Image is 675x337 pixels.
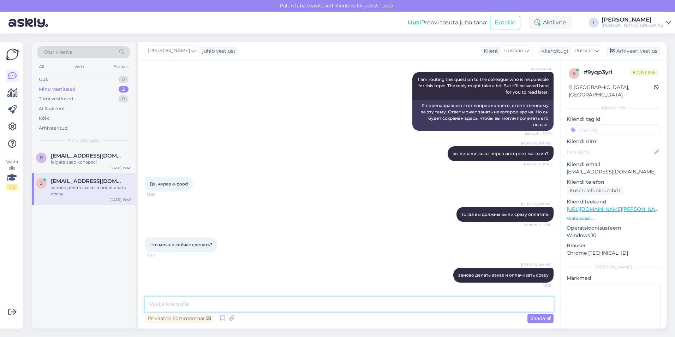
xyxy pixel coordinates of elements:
span: Nähtud ✓ 15:26 [524,131,551,136]
input: Lisa nimi [567,148,653,156]
div: [DATE] 15:45 [109,197,131,202]
span: Online [630,69,659,76]
div: [PERSON_NAME] GROUP AS [602,23,663,28]
span: Minu vestlused [68,137,100,143]
div: Klienditugi [538,47,568,55]
a: [PERSON_NAME][PERSON_NAME] GROUP AS [602,17,671,28]
div: Tiimi vestlused [39,95,73,102]
div: заново делать заказ и оплачивать сразу [51,184,131,197]
div: Web [73,62,85,71]
span: Nähtud ✓ 15:45 [524,161,551,167]
span: Saada [530,315,551,321]
p: Kliendi nimi [567,138,661,145]
span: Да, через e-pood [150,181,188,187]
div: Arhiveeritud [39,125,68,132]
span: Luba [379,2,395,9]
button: Emailid [490,16,520,29]
span: [PERSON_NAME] [521,141,551,146]
div: AI Assistent [39,105,65,112]
p: Kliendi telefon [567,178,661,186]
span: Otsi kliente [44,48,72,56]
p: Klienditeekond [567,198,661,206]
div: Aktiivne [529,16,572,29]
div: 1 / 3 [6,184,18,190]
div: Vaata siia [6,159,18,190]
div: juhib vestlust [199,47,235,55]
p: Windows 10 [567,232,661,239]
span: Что можно сейчас сделать? [150,242,212,247]
span: r [40,155,43,160]
span: 16:01 [147,253,173,258]
div: [DATE] 15:46 [109,165,131,171]
div: 2 [119,86,129,93]
div: Klient [481,47,498,55]
div: lõigata saab kohapeal [51,159,131,165]
img: Askly Logo [6,48,19,61]
div: Kõik [39,115,49,122]
p: Brauser [567,242,661,249]
span: [PERSON_NAME] [148,47,190,55]
p: [EMAIL_ADDRESS][DOMAIN_NAME] [567,168,661,176]
div: I [589,18,599,28]
span: 16:01 [525,283,551,288]
span: [PERSON_NAME] [521,262,551,267]
div: [PERSON_NAME] [567,264,661,270]
span: тогда вы должны были сразу оплатить [461,212,549,217]
p: Vaata edasi ... [567,215,661,221]
a: [URL][DOMAIN_NAME][PERSON_NAME] [567,206,664,212]
span: j [40,181,42,186]
p: Märkmed [567,274,661,282]
span: Russian [574,47,593,55]
p: Kliendi tag'id [567,116,661,123]
div: # 9yqp3yri [584,68,630,77]
p: Chrome [TECHNICAL_ID] [567,249,661,257]
div: Kliendi info [567,105,661,111]
span: riks33@gmail.com [51,153,124,159]
span: Nähtud ✓ 16:00 [524,222,551,227]
p: Operatsioonisüsteem [567,224,661,232]
div: [PERSON_NAME] [602,17,663,23]
input: Lisa tag [567,124,661,135]
div: Privaatne kommentaar [145,314,214,323]
div: Minu vestlused [39,86,76,93]
div: All [37,62,46,71]
span: Russian [504,47,523,55]
div: Arhiveeri vestlus [606,46,660,56]
div: 0 [118,95,129,102]
span: I am routing this question to the colleague who is responsible for this topic. The reply might ta... [418,77,550,95]
div: [GEOGRAPHIC_DATA], [GEOGRAPHIC_DATA] [569,84,654,99]
span: juri.avdonyushkin@gmail.com [51,178,124,184]
div: 0 [118,76,129,83]
span: 15:50 [147,192,173,197]
div: Uus [39,76,48,83]
div: Küsi telefoninumbrit [567,186,623,195]
div: Socials [113,62,130,71]
b: Uus! [408,19,421,26]
span: заново делать заказ и оплачивать сразу [458,272,549,278]
span: [PERSON_NAME] [521,201,551,207]
span: AI Assistent [525,66,551,72]
p: Kliendi email [567,161,661,168]
span: 9 [573,71,575,76]
div: Я перенаправляю этот вопрос коллеге, ответственному за эту тему. Ответ может занять некоторое вре... [412,100,554,131]
div: Proovi tasuta juba täna: [408,18,487,27]
span: вы делали заказ через интернет магазин? [453,151,549,156]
